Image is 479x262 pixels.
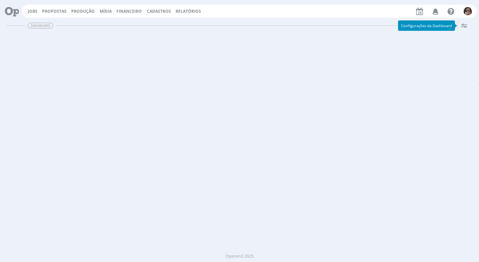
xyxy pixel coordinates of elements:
span: Dashboard [28,23,53,28]
a: Relatórios [176,8,201,14]
span: Financeiro [116,8,142,14]
button: Cadastros [145,9,173,14]
button: Financeiro [114,9,144,14]
a: Produção [71,8,95,14]
button: Relatórios [174,9,203,14]
a: Mídia [100,8,112,14]
a: Jobs [28,8,37,14]
div: Configurações da Dashboard [398,20,455,31]
button: Propostas [40,9,69,14]
a: Propostas [42,8,67,14]
button: Jobs [26,9,39,14]
button: Mídia [98,9,114,14]
button: Produção [69,9,97,14]
span: Cadastros [147,8,171,14]
img: 6 [464,7,472,15]
button: 6 [463,5,472,17]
